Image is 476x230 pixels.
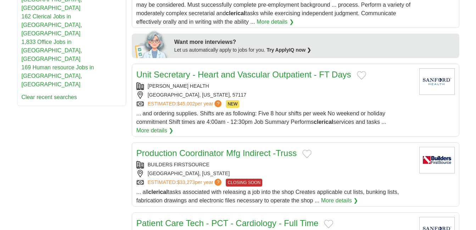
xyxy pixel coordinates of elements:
[148,83,209,89] a: [PERSON_NAME] HEALTH
[321,196,358,205] a: More details ❯
[22,13,82,36] a: 162 Clerical Jobs in [GEOGRAPHIC_DATA], [GEOGRAPHIC_DATA]
[148,162,209,167] a: BUILDERS FIRSTSOURCE
[302,150,312,158] button: Add to favorite jobs
[135,30,169,58] img: apply-iq-scientist.png
[136,91,414,99] div: [GEOGRAPHIC_DATA], [US_STATE], 57117
[136,110,386,125] span: ... and ordering supplies. Shifts are as following: Five 8 hour shifts per week No weekend or hol...
[22,94,77,100] a: Clear recent searches
[257,18,294,26] a: More details ❯
[136,70,351,79] a: Unit Secretary - Heart and Vascular Outpatient - FT Days
[148,189,168,195] strong: clerical
[226,10,245,16] strong: clerical
[214,100,222,107] span: ?
[136,148,297,158] a: Production Coordinator Mfg Indirect -Truss
[148,179,223,186] a: ESTIMATED:$33,273per year?
[314,119,333,125] strong: clerical
[419,68,455,95] img: Sanford Health logo
[136,189,399,203] span: ... all tasks associated with releasing a job into the shop Creates applicable cut lists, bunking...
[22,64,94,87] a: 169 Human resource Jobs in [GEOGRAPHIC_DATA], [GEOGRAPHIC_DATA]
[214,179,222,186] span: ?
[174,46,455,54] div: Let us automatically apply to jobs for you.
[226,100,239,108] span: NEW
[136,170,414,177] div: [GEOGRAPHIC_DATA], [US_STATE]
[357,71,366,80] button: Add to favorite jobs
[148,100,223,108] a: ESTIMATED:$45,002per year?
[174,38,455,46] div: Want more interviews?
[136,218,319,228] a: Patient Care Tech - PCT - Cardiology - Full Time
[267,47,311,53] a: Try ApplyIQ now ❯
[177,179,195,185] span: $33,273
[226,179,262,186] span: CLOSING SOON
[177,101,195,107] span: $45,002
[136,126,174,135] a: More details ❯
[22,39,82,62] a: 1,833 Office Jobs in [GEOGRAPHIC_DATA], [GEOGRAPHIC_DATA]
[324,220,333,228] button: Add to favorite jobs
[419,147,455,173] img: Builders FirstSource logo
